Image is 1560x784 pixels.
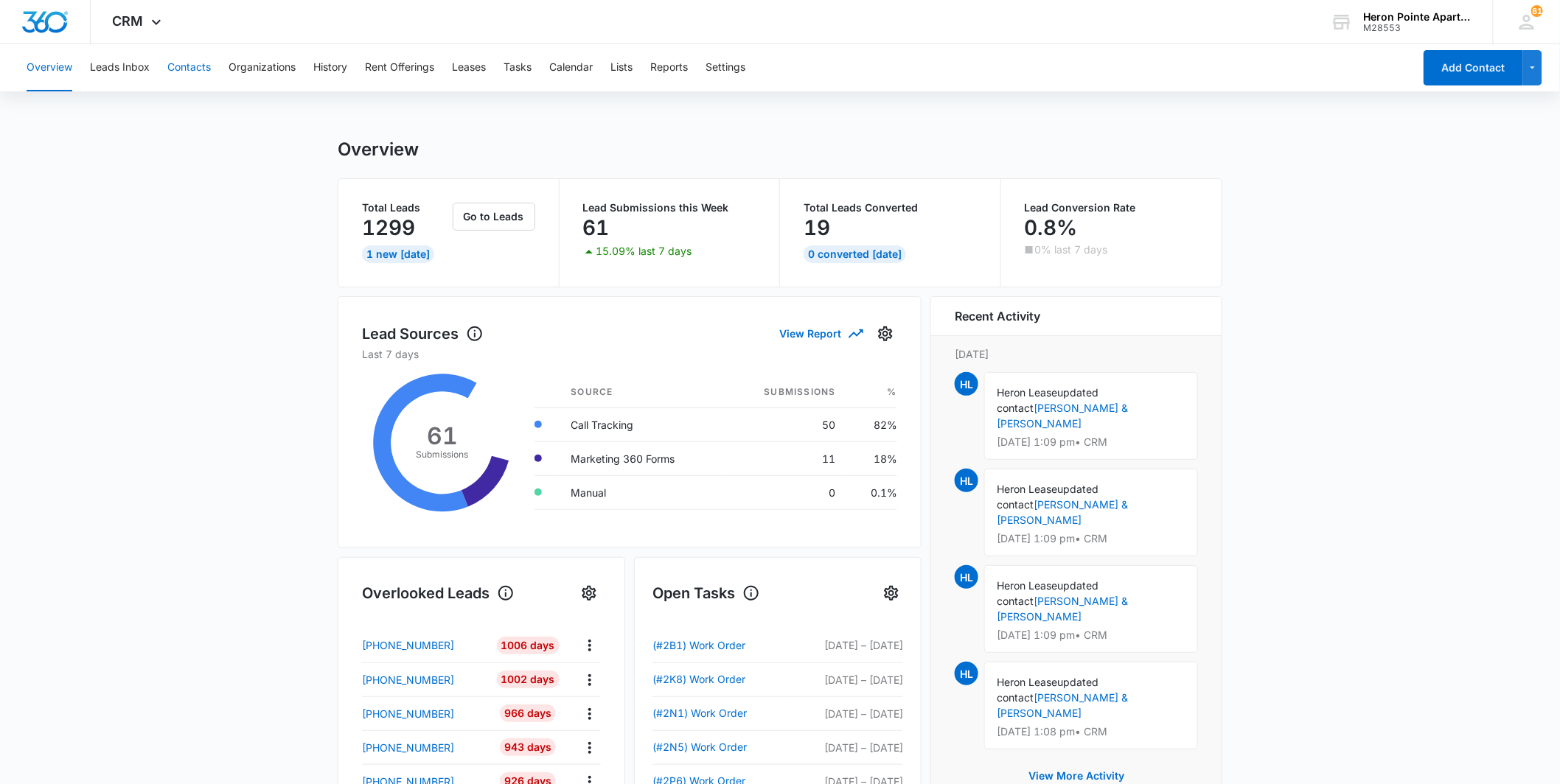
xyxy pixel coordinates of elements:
p: [PHONE_NUMBER] [362,706,454,721]
div: account id [1364,23,1472,33]
button: Contacts [167,44,211,91]
button: Lists [610,44,633,91]
a: Go to Leads [453,210,535,223]
p: 15.09% last 7 days [596,246,692,256]
a: [PHONE_NUMBER] [362,637,486,653]
a: [PHONE_NUMBER] [362,706,486,721]
h1: Lead Sources [362,323,484,345]
button: View Report [779,321,862,346]
span: 81 [1531,5,1543,17]
a: (#2B1) Work Order [652,637,789,654]
span: CRM [113,13,144,29]
div: notifications count [1531,5,1543,17]
a: (#2N5) Work Order [652,738,789,756]
a: [PHONE_NUMBER] [362,740,486,755]
button: Add Contact [1424,50,1523,85]
p: Lead Submissions this Week [583,203,756,213]
span: HL [955,372,978,396]
th: Source [559,377,724,408]
button: Actions [578,634,601,657]
div: account name [1364,11,1472,23]
p: [DATE] 1:09 pm • CRM [997,533,1185,544]
h1: Overview [338,139,419,161]
td: 50 [724,407,847,441]
button: Organizations [229,44,296,91]
button: Calendar [549,44,593,91]
td: Marketing 360 Forms [559,441,724,475]
button: Settings [706,44,745,91]
p: [PHONE_NUMBER] [362,637,454,653]
td: 0 [724,475,847,509]
a: [PERSON_NAME] & [PERSON_NAME] [997,402,1128,430]
p: 1299 [362,216,415,239]
div: 966 Days [500,704,556,722]
td: Call Tracking [559,407,724,441]
button: Actions [578,668,601,691]
p: [DATE] 1:09 pm • CRM [997,437,1185,447]
div: 0 Converted [DATE] [804,245,906,263]
button: Tasks [504,44,532,91]
p: 0.8% [1025,216,1078,239]
p: Last 7 days [362,346,897,362]
p: Total Leads Converted [804,203,977,213]
button: History [313,44,347,91]
span: Heron Lease [997,483,1057,495]
span: HL [955,565,978,589]
th: Submissions [724,377,847,408]
button: Overview [27,44,72,91]
button: Rent Offerings [365,44,434,91]
button: Go to Leads [453,203,535,231]
button: Leads Inbox [90,44,150,91]
p: Lead Conversion Rate [1025,203,1199,213]
td: 82% [848,407,897,441]
div: 943 Days [500,738,556,756]
p: [DATE] 1:08 pm • CRM [997,727,1185,737]
div: 1 New [DATE] [362,245,434,263]
h1: Overlooked Leads [362,582,515,604]
a: (#2K8) Work Order [652,671,789,688]
th: % [848,377,897,408]
span: Heron Lease [997,386,1057,399]
p: [DATE] – [DATE] [789,637,903,653]
a: [PERSON_NAME] & [PERSON_NAME] [997,595,1128,623]
span: HL [955,662,978,685]
button: Settings [874,322,897,346]
p: [PHONE_NUMBER] [362,672,454,687]
div: 1002 Days [497,671,560,688]
button: Reports [650,44,688,91]
a: [PERSON_NAME] & [PERSON_NAME] [997,498,1128,526]
p: [DATE] – [DATE] [789,740,903,755]
span: Heron Lease [997,579,1057,592]
p: Total Leads [362,203,450,213]
button: Leases [452,44,486,91]
p: [DATE] [955,346,1198,362]
button: Settings [880,581,903,605]
p: 61 [583,216,610,239]
h1: Open Tasks [652,582,760,604]
div: 1006 Days [497,637,560,654]
a: [PERSON_NAME] & [PERSON_NAME] [997,691,1128,719]
a: [PHONE_NUMBER] [362,672,486,687]
h6: Recent Activity [955,307,1040,325]
p: 0% last 7 days [1035,245,1108,255]
button: Settings [577,581,601,605]
td: Manual [559,475,724,509]
p: [DATE] – [DATE] [789,706,903,721]
p: [PHONE_NUMBER] [362,740,454,755]
span: HL [955,469,978,492]
button: Actions [578,736,601,759]
p: [DATE] 1:09 pm • CRM [997,630,1185,640]
td: 0.1% [848,475,897,509]
a: (#2N1) Work Order [652,704,789,722]
td: 11 [724,441,847,475]
span: Heron Lease [997,676,1057,688]
p: [DATE] – [DATE] [789,672,903,687]
td: 18% [848,441,897,475]
button: Actions [578,702,601,725]
p: 19 [804,216,830,239]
